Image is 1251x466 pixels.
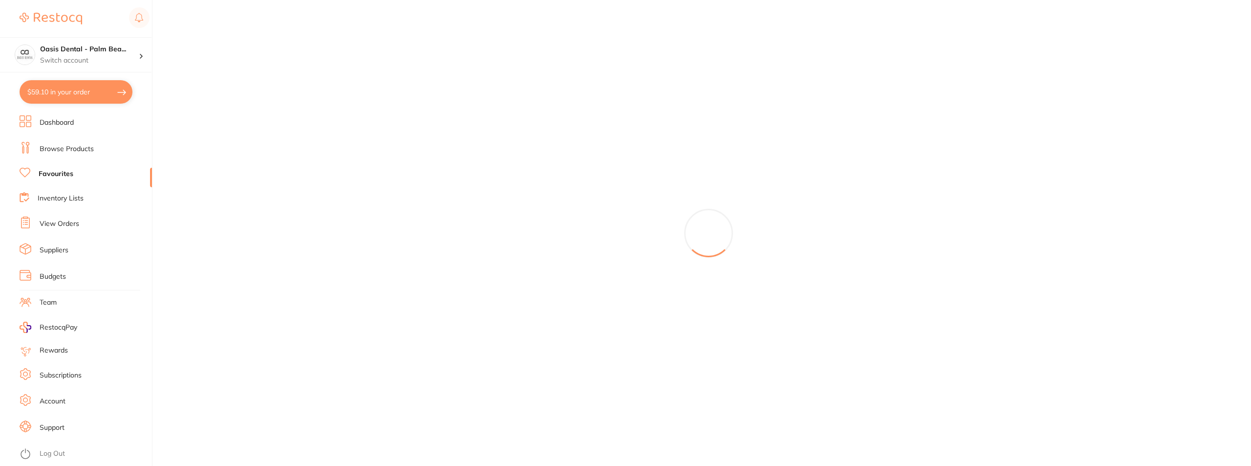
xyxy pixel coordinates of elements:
a: RestocqPay [20,322,77,333]
a: Subscriptions [40,371,82,380]
h4: Oasis Dental - Palm Beach [40,44,139,54]
a: Suppliers [40,245,68,255]
a: Budgets [40,272,66,282]
button: Log Out [20,446,149,462]
img: Oasis Dental - Palm Beach [15,45,35,65]
a: Favourites [39,169,73,179]
p: Switch account [40,56,139,66]
a: Inventory Lists [38,194,84,203]
a: Rewards [40,346,68,355]
a: View Orders [40,219,79,229]
img: Restocq Logo [20,13,82,24]
a: Log Out [40,449,65,459]
img: RestocqPay [20,322,31,333]
a: Dashboard [40,118,74,128]
span: RestocqPay [40,323,77,333]
button: $59.10 in your order [20,80,132,104]
a: Restocq Logo [20,7,82,30]
a: Support [40,423,65,433]
a: Browse Products [40,144,94,154]
a: Account [40,397,65,406]
a: Team [40,298,57,308]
